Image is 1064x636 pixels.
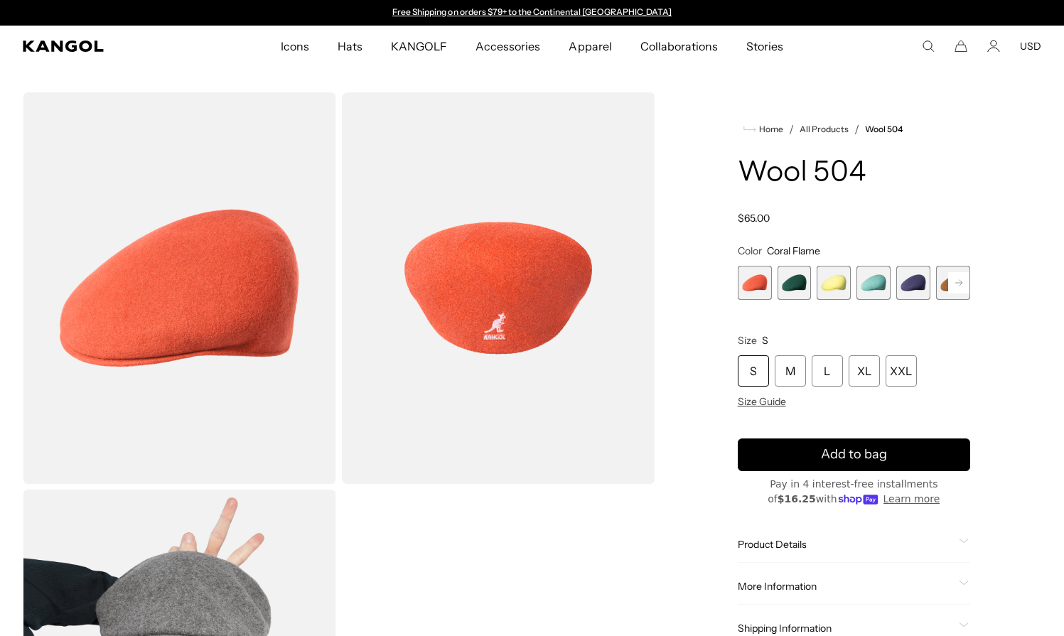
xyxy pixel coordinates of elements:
span: Icons [281,26,309,67]
label: Deep Emerald [778,266,812,300]
div: 4 of 21 [856,266,891,300]
span: Apparel [569,26,611,67]
div: S [738,355,769,387]
div: Announcement [386,7,679,18]
label: Butter Chiffon [817,266,851,300]
span: $65.00 [738,212,770,225]
span: Collaborations [640,26,718,67]
nav: breadcrumbs [738,121,970,138]
label: Aquatic [856,266,891,300]
a: Icons [267,26,323,67]
label: Coral Flame [738,266,772,300]
a: Kangol [23,41,185,52]
img: color-coral-flame [342,92,655,484]
div: XXL [886,355,917,387]
span: Accessories [475,26,540,67]
a: Wool 504 [865,124,903,134]
a: Stories [732,26,797,67]
label: Rustic Caramel [936,266,970,300]
a: Collaborations [626,26,732,67]
span: Hats [338,26,362,67]
a: KANGOLF [377,26,461,67]
span: Color [738,244,762,257]
a: Home [743,123,783,136]
span: KANGOLF [391,26,447,67]
a: Account [987,40,1000,53]
a: Accessories [461,26,554,67]
li: / [849,121,859,138]
span: Size [738,334,757,347]
div: 2 of 21 [778,266,812,300]
a: Hats [323,26,377,67]
slideshow-component: Announcement bar [386,7,679,18]
span: Home [756,124,783,134]
div: M [775,355,806,387]
span: Coral Flame [767,244,820,257]
summary: Search here [922,40,935,53]
li: / [783,121,794,138]
div: 1 of 21 [738,266,772,300]
button: Cart [955,40,967,53]
span: S [762,334,768,347]
h1: Wool 504 [738,158,970,189]
div: 3 of 21 [817,266,851,300]
button: USD [1020,40,1041,53]
div: L [812,355,843,387]
span: Add to bag [821,445,887,464]
a: Apparel [554,26,625,67]
div: 1 of 2 [386,7,679,18]
a: All Products [800,124,849,134]
img: color-coral-flame [23,92,336,484]
span: Size Guide [738,395,786,408]
div: 5 of 21 [896,266,930,300]
a: Free Shipping on orders $79+ to the Continental [GEOGRAPHIC_DATA] [392,6,672,17]
span: Stories [746,26,783,67]
button: Add to bag [738,438,970,471]
span: Product Details [738,538,953,551]
div: 6 of 21 [936,266,970,300]
div: XL [849,355,880,387]
span: More Information [738,580,953,593]
label: Hazy Indigo [896,266,930,300]
span: Shipping Information [738,622,953,635]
